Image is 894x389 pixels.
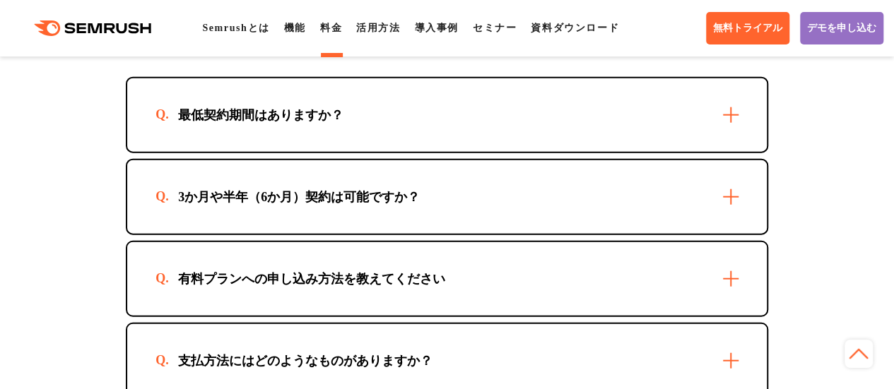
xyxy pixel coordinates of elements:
[531,23,619,33] a: 資料ダウンロード
[155,352,455,369] div: 支払方法にはどのようなものがありますか？
[284,23,306,33] a: 機能
[800,12,883,44] a: デモを申し込む
[807,22,876,35] span: デモを申し込む
[713,22,782,35] span: 無料トライアル
[155,270,468,287] div: 有料プランへの申し込み方法を教えてください
[356,23,400,33] a: 活用方法
[202,23,269,33] a: Semrushとは
[320,23,342,33] a: 料金
[155,188,442,205] div: 3か月や半年（6か月）契約は可能ですか？
[473,23,517,33] a: セミナー
[414,23,458,33] a: 導入事例
[706,12,789,44] a: 無料トライアル
[155,107,366,124] div: 最低契約期間はありますか？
